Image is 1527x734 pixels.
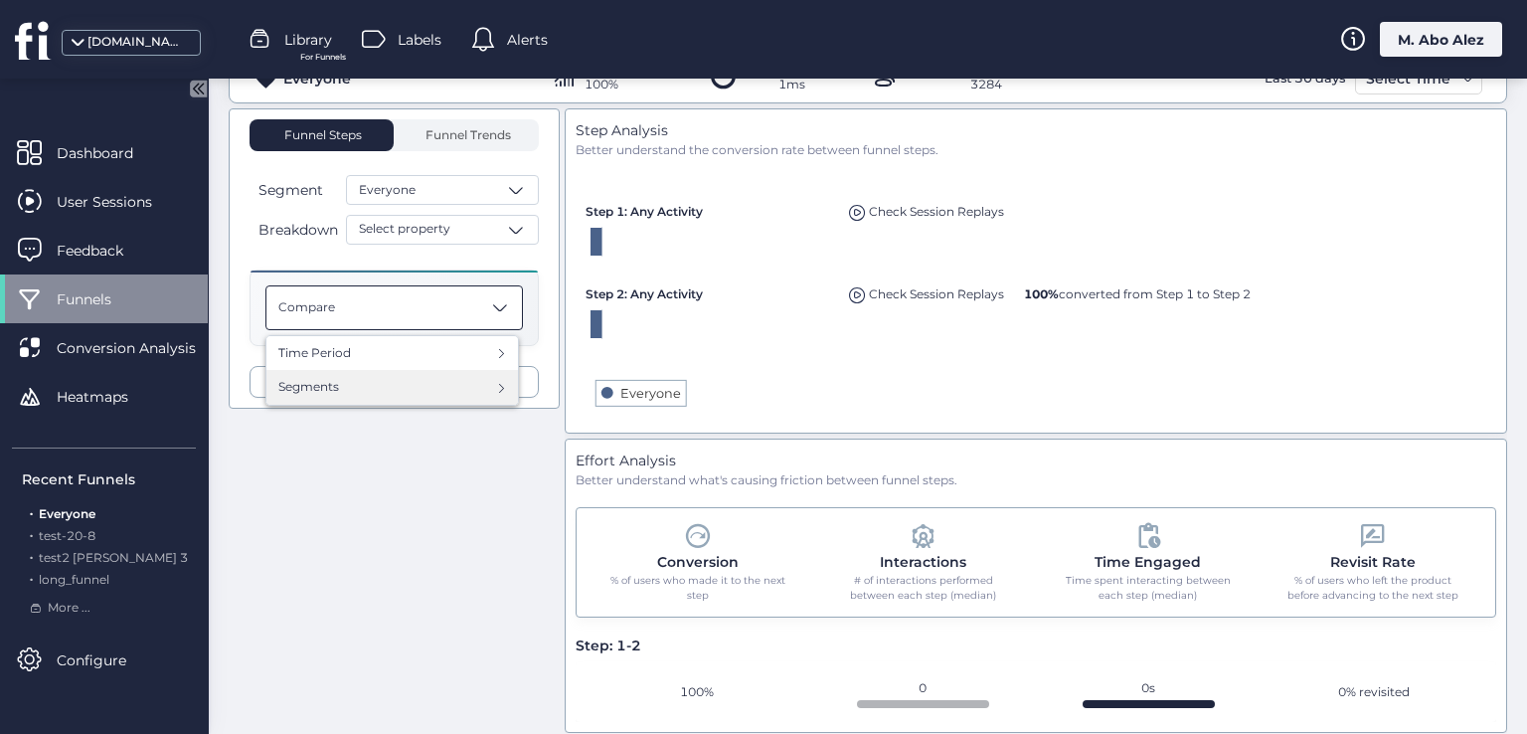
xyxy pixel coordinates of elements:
[87,33,187,52] div: [DOMAIN_NAME]
[744,76,839,94] div: 1ms
[30,524,33,543] span: .
[1285,573,1461,604] div: % of users who left the product before advancing to the next step
[1095,551,1201,573] div: Time Engaged
[869,204,1004,219] span: Check Session Replays
[22,468,196,490] div: Recent Funnels
[576,471,1497,490] div: Better understand what's causing friction between funnel steps.
[1024,286,1251,301] span: converted from Step 1 to Step 2
[1038,676,1259,700] div: 0s
[586,276,834,303] div: Step 2: Any Activity
[507,29,548,51] span: Alerts
[57,337,226,359] span: Conversion Analysis
[585,76,679,94] div: 100%
[1330,551,1416,573] div: Revisit Rate
[39,550,188,565] span: test2 [PERSON_NAME] 3
[258,219,338,241] span: Breakdown
[57,649,156,671] span: Configure
[586,204,703,219] span: Step 1: Any Activity
[812,676,1033,700] div: 0
[57,191,182,213] span: User Sessions
[610,573,786,604] div: % of users who made it to the next step
[869,286,1004,301] span: Check Session Replays
[39,528,95,543] span: test-20-8
[835,573,1011,604] div: # of interactions performed between each step (median)
[576,450,1497,471] div: Effort Analysis
[844,194,1009,222] div: Replays of user dropping
[300,51,346,64] span: For Funnels
[657,551,739,573] div: Conversion
[576,635,641,656] div: Step: 1-2
[250,366,539,398] button: Download Data
[586,194,834,221] div: Step 1: Any Activity
[30,502,33,521] span: .
[283,68,351,90] div: Everyone
[1060,573,1236,604] div: Time spent interacting between each step (median)
[588,680,808,704] div: 100%
[48,599,90,618] span: More ...
[30,546,33,565] span: .
[1361,67,1455,91] div: Select Time
[278,378,339,397] span: Segments
[250,178,342,202] button: Segment
[619,386,680,401] text: Everyone
[250,218,342,242] button: Breakdown
[39,506,95,521] span: Everyone
[282,129,362,141] span: Funnel Steps
[30,568,33,587] span: .
[284,29,332,51] span: Library
[57,288,141,310] span: Funnels
[1024,286,1059,301] b: 100%
[359,181,416,200] span: Everyone
[576,119,1497,141] div: Step Analysis
[1264,680,1484,704] div: 0% revisited
[1019,276,1256,303] div: 100% converted from Step 1 to Step 2
[904,76,1069,94] div: 3284
[57,142,163,164] span: Dashboard
[586,286,703,301] span: Step 2: Any Activity
[57,240,153,262] span: Feedback
[421,129,511,141] span: Funnel Trends
[39,572,109,587] span: long_funnel
[278,344,351,363] span: Time Period
[880,551,966,573] div: Interactions
[278,298,335,317] span: Compare
[844,276,1009,304] div: Replays of user dropping
[359,220,450,239] span: Select property
[57,386,158,408] span: Heatmaps
[1380,22,1502,57] div: M. Abo Alez
[398,29,441,51] span: Labels
[1260,63,1350,94] div: Last 30 days
[576,141,1497,160] div: Better understand the conversion rate between funnel steps.
[258,179,323,201] span: Segment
